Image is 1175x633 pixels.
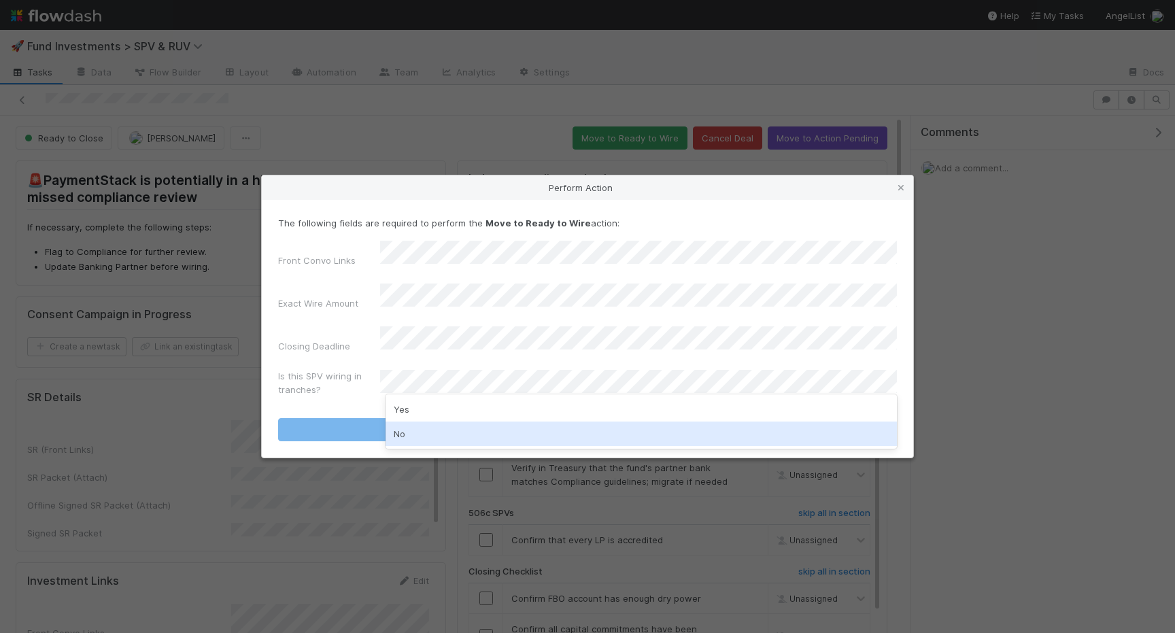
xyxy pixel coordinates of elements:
[278,339,350,353] label: Closing Deadline
[278,418,897,441] button: Move to Ready to Wire
[262,175,913,200] div: Perform Action
[486,218,591,228] strong: Move to Ready to Wire
[386,422,897,446] div: No
[278,369,380,396] label: Is this SPV wiring in tranches?
[278,216,897,230] p: The following fields are required to perform the action:
[278,296,358,310] label: Exact Wire Amount
[278,254,356,267] label: Front Convo Links
[386,397,897,422] div: Yes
